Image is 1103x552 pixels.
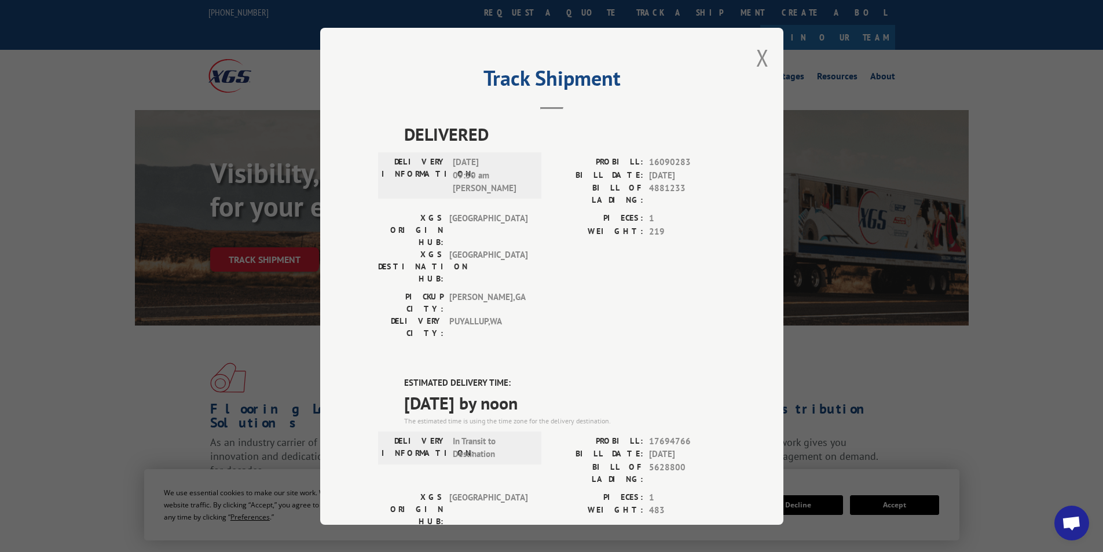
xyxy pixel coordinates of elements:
[649,491,725,504] span: 1
[453,156,531,195] span: [DATE] 09:30 am [PERSON_NAME]
[649,448,725,461] span: [DATE]
[449,315,527,339] span: PUYALLUP , WA
[378,291,444,315] label: PICKUP CITY:
[649,182,725,206] span: 4881233
[552,212,643,225] label: PIECES:
[552,182,643,206] label: BILL OF LADING:
[404,121,725,147] span: DELIVERED
[552,460,643,485] label: BILL OF LADING:
[449,212,527,248] span: [GEOGRAPHIC_DATA]
[378,491,444,527] label: XGS ORIGIN HUB:
[756,42,769,73] button: Close modal
[552,448,643,461] label: BILL DATE:
[453,434,531,460] span: In Transit to Destination
[449,491,527,527] span: [GEOGRAPHIC_DATA]
[552,504,643,517] label: WEIGHT:
[552,434,643,448] label: PROBILL:
[649,169,725,182] span: [DATE]
[378,315,444,339] label: DELIVERY CITY:
[649,225,725,238] span: 219
[378,70,725,92] h2: Track Shipment
[449,248,527,285] span: [GEOGRAPHIC_DATA]
[382,434,447,460] label: DELIVERY INFORMATION:
[552,169,643,182] label: BILL DATE:
[649,212,725,225] span: 1
[378,248,444,285] label: XGS DESTINATION HUB:
[1054,506,1089,540] div: Open chat
[649,504,725,517] span: 483
[404,389,725,415] span: [DATE] by noon
[378,212,444,248] label: XGS ORIGIN HUB:
[449,291,527,315] span: [PERSON_NAME] , GA
[404,415,725,426] div: The estimated time is using the time zone for the delivery destination.
[552,156,643,169] label: PROBILL:
[552,225,643,238] label: WEIGHT:
[649,460,725,485] span: 5628800
[404,376,725,390] label: ESTIMATED DELIVERY TIME:
[382,156,447,195] label: DELIVERY INFORMATION:
[649,156,725,169] span: 16090283
[552,491,643,504] label: PIECES:
[649,434,725,448] span: 17694766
